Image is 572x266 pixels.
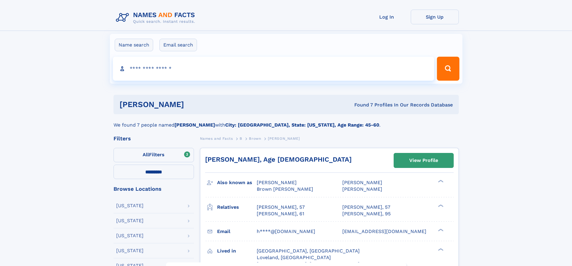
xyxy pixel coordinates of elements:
[363,10,411,24] a: Log In
[269,102,453,108] div: Found 7 Profiles In Our Records Database
[113,148,194,162] label: Filters
[257,211,304,217] a: [PERSON_NAME], 61
[249,136,261,141] span: Brown
[394,153,453,168] a: View Profile
[268,136,300,141] span: [PERSON_NAME]
[159,39,197,51] label: Email search
[143,152,149,157] span: All
[257,255,331,260] span: Loveland, [GEOGRAPHIC_DATA]
[257,186,313,192] span: Brown [PERSON_NAME]
[116,218,144,223] div: [US_STATE]
[217,226,257,237] h3: Email
[240,136,242,141] span: B
[437,228,444,232] div: ❯
[225,122,379,128] b: City: [GEOGRAPHIC_DATA], State: [US_STATE], Age Range: 45-60
[116,248,144,253] div: [US_STATE]
[342,229,426,234] span: [EMAIL_ADDRESS][DOMAIN_NAME]
[113,57,434,81] input: search input
[249,135,261,142] a: Brown
[113,136,194,141] div: Filters
[342,186,382,192] span: [PERSON_NAME]
[217,246,257,256] h3: Lived in
[205,156,352,163] a: [PERSON_NAME], Age [DEMOGRAPHIC_DATA]
[257,204,305,211] a: [PERSON_NAME], 57
[437,179,444,183] div: ❯
[116,233,144,238] div: [US_STATE]
[113,114,459,129] div: We found 7 people named with .
[257,180,297,185] span: [PERSON_NAME]
[120,101,269,108] h1: [PERSON_NAME]
[200,135,233,142] a: Names and Facts
[342,204,390,211] a: [PERSON_NAME], 57
[217,178,257,188] h3: Also known as
[342,211,391,217] a: [PERSON_NAME], 95
[411,10,459,24] a: Sign Up
[409,154,438,167] div: View Profile
[437,204,444,208] div: ❯
[437,57,459,81] button: Search Button
[437,247,444,251] div: ❯
[115,39,153,51] label: Name search
[217,202,257,212] h3: Relatives
[257,248,360,254] span: [GEOGRAPHIC_DATA], [GEOGRAPHIC_DATA]
[116,203,144,208] div: [US_STATE]
[174,122,215,128] b: [PERSON_NAME]
[240,135,242,142] a: B
[342,180,382,185] span: [PERSON_NAME]
[113,10,200,26] img: Logo Names and Facts
[113,186,194,192] div: Browse Locations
